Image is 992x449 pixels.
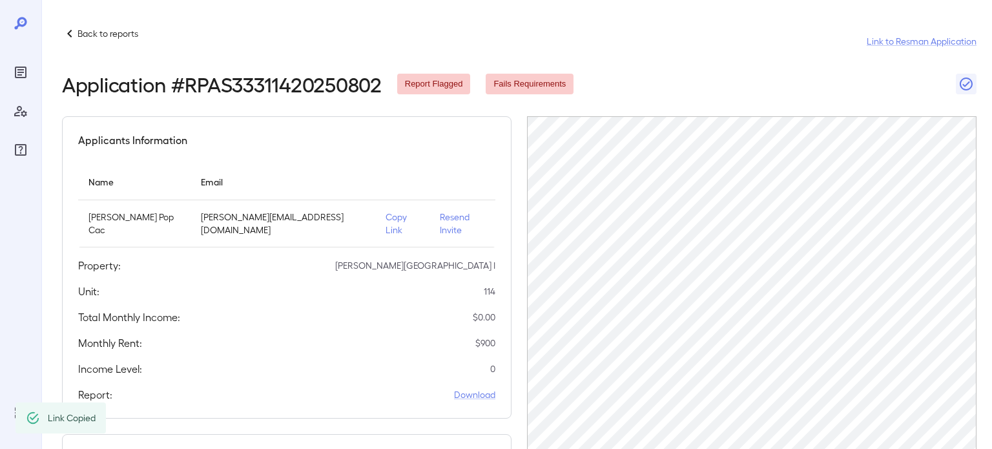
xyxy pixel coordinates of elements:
table: simple table [78,163,495,247]
div: Log Out [10,402,31,423]
p: $ 0.00 [473,311,495,324]
p: [PERSON_NAME][EMAIL_ADDRESS][DOMAIN_NAME] [201,211,365,236]
div: Reports [10,62,31,83]
h5: Total Monthly Income: [78,309,180,325]
p: $ 900 [475,337,495,350]
p: Back to reports [77,27,138,40]
div: Link Copied [48,406,96,430]
h2: Application # RPAS33311420250802 [62,72,382,96]
h5: Report: [78,387,112,402]
h5: Unit: [78,284,99,299]
button: Close Report [956,74,976,94]
p: [PERSON_NAME] Pop Cac [88,211,180,236]
p: 114 [484,285,495,298]
p: Resend Invite [440,211,485,236]
div: FAQ [10,140,31,160]
p: Copy Link [386,211,419,236]
th: Email [191,163,375,200]
p: [PERSON_NAME][GEOGRAPHIC_DATA] I [335,259,495,272]
a: Download [454,388,495,401]
h5: Monthly Rent: [78,335,142,351]
a: Link to Resman Application [867,35,976,48]
h5: Income Level: [78,361,142,377]
span: Fails Requirements [486,78,573,90]
p: 0 [490,362,495,375]
th: Name [78,163,191,200]
div: Manage Users [10,101,31,121]
h5: Property: [78,258,121,273]
h5: Applicants Information [78,132,187,148]
span: Report Flagged [397,78,471,90]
